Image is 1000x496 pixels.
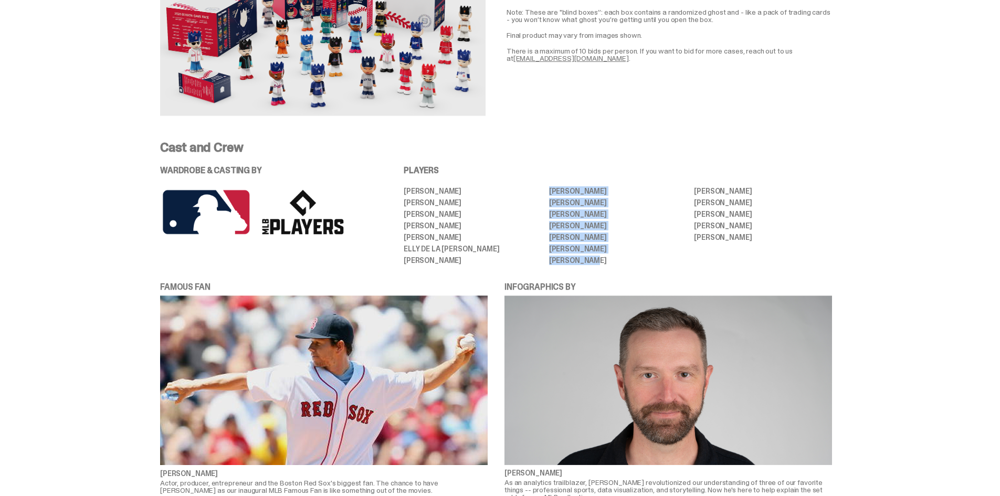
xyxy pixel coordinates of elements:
li: [PERSON_NAME] [549,210,687,218]
a: [EMAIL_ADDRESS][DOMAIN_NAME] [513,54,629,63]
p: Actor, producer, entrepreneur and the Boston Red Sox's biggest fan. The chance to have [PERSON_NA... [160,479,488,494]
li: [PERSON_NAME] [404,234,542,241]
li: [PERSON_NAME] [404,257,542,264]
li: [PERSON_NAME] [404,222,542,229]
li: [PERSON_NAME] [549,222,687,229]
li: [PERSON_NAME] [694,210,832,218]
p: FAMOUS FAN [160,283,488,291]
p: [PERSON_NAME] [504,469,832,477]
p: Note: These are "blind boxes”: each box contains a randomized ghost and - like a pack of trading ... [507,8,832,23]
li: [PERSON_NAME] [404,199,542,206]
li: Elly De La [PERSON_NAME] [404,245,542,252]
li: [PERSON_NAME] [694,234,832,241]
p: [PERSON_NAME] [160,470,488,477]
img: mark%20wahlberg%20famous%20fan%20img.png [160,296,488,466]
img: kirk%20goldsberry%20image.png [504,296,832,465]
p: Final product may vary from images shown. [507,31,832,39]
li: [PERSON_NAME] [404,187,542,195]
li: [PERSON_NAME] [404,210,542,218]
li: [PERSON_NAME] [549,257,687,264]
p: PLAYERS [404,166,832,175]
p: There is a maximum of 10 bids per person. If you want to bid for more cases, reach out to us at . [507,47,832,62]
li: [PERSON_NAME] [694,187,832,195]
li: [PERSON_NAME] [694,199,832,206]
li: [PERSON_NAME] [694,222,832,229]
li: [PERSON_NAME] [549,187,687,195]
li: [PERSON_NAME] [549,199,687,206]
li: [PERSON_NAME] [549,245,687,252]
p: INFOGRAPHICS BY [504,283,832,291]
p: WARDROBE & CASTING BY [160,166,374,175]
img: MLB%20logos.png [160,187,344,237]
p: Cast and Crew [160,141,832,154]
li: [PERSON_NAME] [549,234,687,241]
